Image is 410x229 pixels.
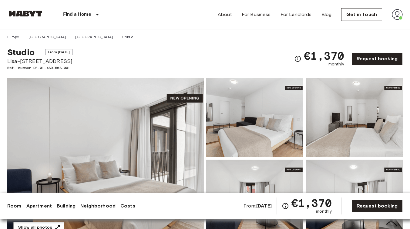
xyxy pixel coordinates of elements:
svg: Check cost overview for full price breakdown. Please note that discounts apply to new joiners onl... [294,55,301,62]
a: Request booking [351,200,403,212]
a: Request booking [351,52,403,65]
a: [GEOGRAPHIC_DATA] [75,34,113,40]
img: Picture of unit DE-01-489-503-001 [206,78,303,157]
img: avatar [392,9,403,20]
span: Studio [7,47,35,57]
span: From: [244,203,272,209]
img: Picture of unit DE-01-489-503-001 [306,78,403,157]
a: About [218,11,232,18]
svg: Check cost overview for full price breakdown. Please note that discounts apply to new joiners onl... [282,202,289,210]
b: [DATE] [256,203,272,209]
span: €1,370 [291,197,332,208]
span: From [DATE] [45,49,73,55]
span: Lisa-[STREET_ADDRESS] [7,57,72,65]
a: [GEOGRAPHIC_DATA] [29,34,66,40]
img: Habyt [7,11,44,17]
a: For Business [242,11,271,18]
a: Apartment [26,202,52,210]
a: Room [7,202,22,210]
span: monthly [316,208,332,214]
a: Europe [7,34,19,40]
a: Get in Touch [341,8,382,21]
a: Building [57,202,76,210]
p: Find a Home [63,11,91,18]
span: €1,370 [304,50,344,61]
span: Ref. number DE-01-489-503-001 [7,65,72,71]
a: For Landlords [281,11,312,18]
a: Neighborhood [80,202,116,210]
a: Studio [122,34,133,40]
a: Blog [321,11,332,18]
span: monthly [328,61,344,67]
a: Costs [120,202,135,210]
